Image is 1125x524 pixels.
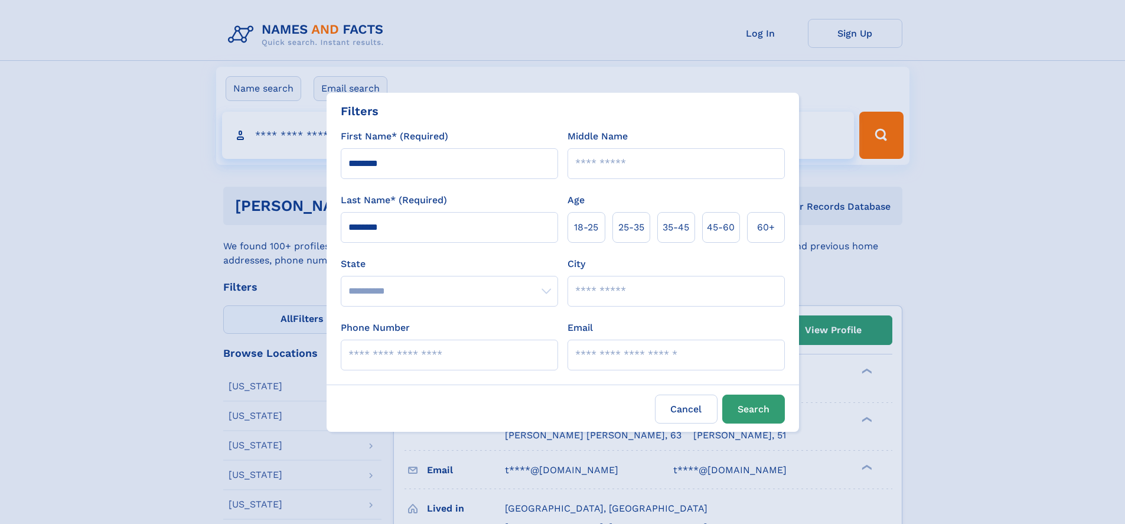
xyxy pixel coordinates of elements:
span: 60+ [757,220,775,235]
span: 25‑35 [618,220,644,235]
label: Phone Number [341,321,410,335]
label: Last Name* (Required) [341,193,447,207]
button: Search [722,395,785,424]
div: Filters [341,102,379,120]
span: 18‑25 [574,220,598,235]
label: State [341,257,558,271]
span: 45‑60 [707,220,735,235]
label: Email [568,321,593,335]
label: First Name* (Required) [341,129,448,144]
label: Cancel [655,395,718,424]
label: City [568,257,585,271]
label: Age [568,193,585,207]
span: 35‑45 [663,220,689,235]
label: Middle Name [568,129,628,144]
